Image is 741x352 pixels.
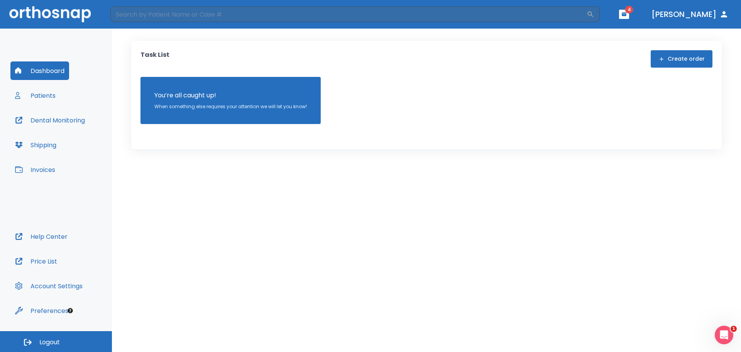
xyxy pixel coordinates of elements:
[10,301,73,320] button: Preferences
[10,160,60,179] button: Invoices
[154,91,307,100] p: You’re all caught up!
[625,6,633,14] span: 4
[10,111,90,129] button: Dental Monitoring
[110,7,587,22] input: Search by Patient Name or Case #
[67,307,74,314] div: Tooltip anchor
[651,50,712,68] button: Create order
[731,326,737,332] span: 1
[10,86,60,105] button: Patients
[154,103,307,110] p: When something else requires your attention we will let you know!
[648,7,732,21] button: [PERSON_NAME]
[9,6,91,22] img: Orthosnap
[140,50,169,68] p: Task List
[39,338,60,347] span: Logout
[10,277,87,295] button: Account Settings
[715,326,733,344] iframe: Intercom live chat
[10,61,69,80] button: Dashboard
[10,252,62,270] button: Price List
[10,136,61,154] button: Shipping
[10,227,72,246] button: Help Center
